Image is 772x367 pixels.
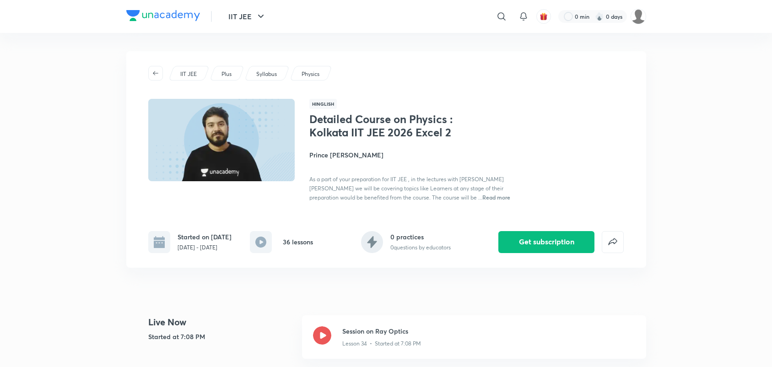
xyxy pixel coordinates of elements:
[631,9,646,24] img: Sudipta Bose
[302,70,319,78] p: Physics
[223,7,272,26] button: IIT JEE
[221,70,232,78] p: Plus
[342,326,635,336] h3: Session on Ray Optics
[536,9,551,24] button: avatar
[309,150,514,160] h4: Prince [PERSON_NAME]
[390,232,451,242] h6: 0 practices
[309,99,337,109] span: Hinglish
[309,113,459,139] h1: Detailed Course on Physics : Kolkata IIT JEE 2026 Excel 2
[482,194,510,201] span: Read more
[254,70,278,78] a: Syllabus
[148,332,295,341] h5: Started at 7:08 PM
[540,12,548,21] img: avatar
[300,70,321,78] a: Physics
[180,70,197,78] p: IIT JEE
[602,231,624,253] button: false
[178,232,232,242] h6: Started on [DATE]
[126,10,200,23] a: Company Logo
[148,315,295,329] h4: Live Now
[283,237,313,247] h6: 36 lessons
[498,231,594,253] button: Get subscription
[178,243,232,252] p: [DATE] - [DATE]
[595,12,604,21] img: streak
[126,10,200,21] img: Company Logo
[342,340,421,348] p: Lesson 34 • Started at 7:08 PM
[220,70,233,78] a: Plus
[390,243,451,252] p: 0 questions by educators
[309,176,504,201] span: As a part of your preparation for IIT JEE , in the lectures with [PERSON_NAME] [PERSON_NAME] we w...
[178,70,198,78] a: IIT JEE
[256,70,277,78] p: Syllabus
[146,98,296,182] img: Thumbnail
